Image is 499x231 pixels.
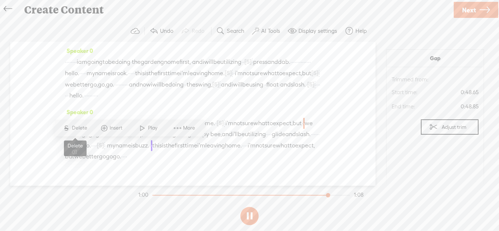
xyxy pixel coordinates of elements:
span: [S] [97,142,104,149]
span: · [314,129,315,140]
span: · [220,79,221,90]
span: name [73,118,89,129]
span: will [145,129,154,140]
span: first [175,140,185,151]
span: name [95,68,111,79]
button: AI Tools [249,24,285,38]
span: is [89,118,93,129]
span: Delete [72,124,89,132]
span: utilizing [220,57,241,68]
span: · [91,140,92,151]
span: · [124,151,126,162]
span: · [305,57,306,68]
span: · [72,140,74,151]
span: i [232,79,233,90]
span: doing [115,57,130,68]
span: time [158,118,171,129]
span: i [77,57,78,68]
span: i [151,79,152,90]
span: go [82,129,89,140]
span: · [299,57,301,68]
span: · [79,68,81,79]
span: slash. [296,129,311,140]
span: expect, [282,68,302,79]
span: · [71,140,72,151]
span: · [292,57,293,68]
span: squeak. [95,118,115,129]
span: · [315,79,316,90]
span: · [128,68,129,79]
button: Help [342,24,372,38]
span: · [113,129,114,140]
span: · [134,68,135,79]
span: [S] [225,70,232,76]
span: i [143,129,145,140]
span: · [243,57,244,68]
span: but [302,68,311,79]
span: be [161,79,168,90]
span: · [301,57,302,68]
span: doing [168,79,184,90]
span: doing [161,129,176,140]
span: · [319,68,320,79]
span: · [270,129,272,140]
span: Speaker 0 [65,47,93,54]
span: · [149,140,151,151]
span: to [277,68,282,79]
span: and [267,57,278,68]
span: will [204,57,213,68]
span: not [256,140,264,151]
span: and [129,79,140,90]
span: S [61,122,72,135]
span: be [238,129,245,140]
span: my [107,140,115,151]
span: and [222,129,232,140]
span: float [266,79,279,90]
span: · [317,79,319,90]
span: · [104,129,106,140]
span: · [306,79,307,90]
span: · [266,129,267,140]
span: better [65,129,82,140]
span: home. [208,68,225,79]
span: slash. [291,79,306,90]
span: better [73,79,90,90]
span: and [192,57,203,68]
span: · [95,90,97,101]
span: home. [225,140,242,151]
span: this [152,140,162,151]
label: Redo [192,27,205,35]
span: · [267,129,269,140]
span: · [93,118,95,129]
span: More [183,124,197,132]
span: go [106,151,113,162]
span: · [242,140,243,151]
span: · [110,129,111,140]
span: · [185,79,187,90]
span: · [316,79,317,90]
span: gnome [160,57,179,68]
span: to [267,118,273,129]
span: i'm [197,140,205,151]
span: · [132,68,134,79]
span: · [131,68,132,79]
span: · [91,90,92,101]
span: · [114,129,116,140]
span: Speaker 0 [65,109,93,115]
span: · [252,57,253,68]
span: hello. [65,68,79,79]
span: · [312,129,314,140]
span: · [120,79,122,90]
span: · [126,79,127,90]
span: · [107,129,108,140]
span: · [88,90,89,101]
span: i'm [171,118,179,129]
span: · [186,129,188,140]
span: leaving [188,68,208,79]
div: 1:08 [354,191,363,199]
button: Search [213,24,249,38]
span: to [103,57,108,68]
span: 0:48.85 [424,101,479,112]
span: · [318,129,320,140]
span: go, [98,79,106,90]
